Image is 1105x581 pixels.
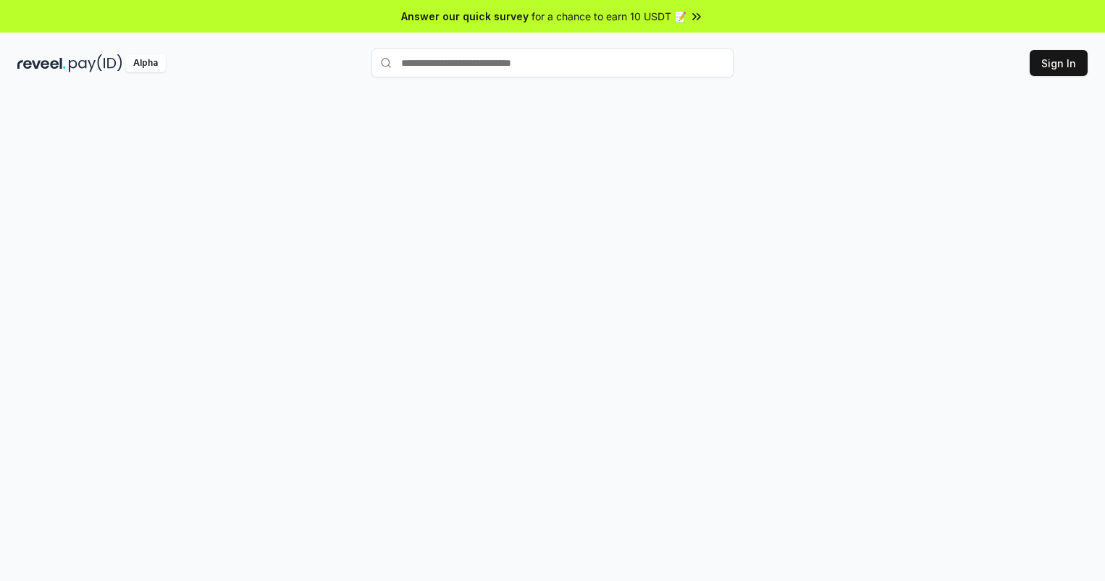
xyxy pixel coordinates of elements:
img: reveel_dark [17,54,66,72]
img: pay_id [69,54,122,72]
span: Answer our quick survey [401,9,529,24]
div: Alpha [125,54,166,72]
span: for a chance to earn 10 USDT 📝 [532,9,686,24]
button: Sign In [1030,50,1088,76]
